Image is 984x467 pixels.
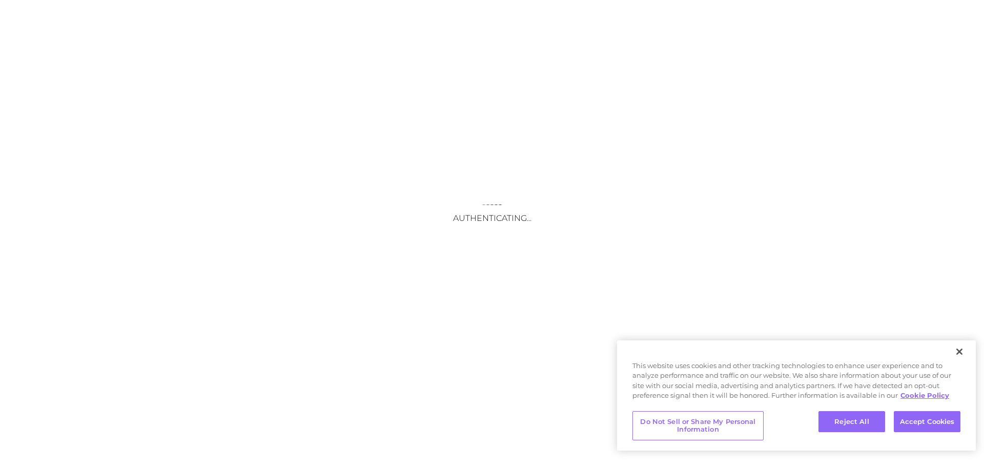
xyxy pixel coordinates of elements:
a: More information about your privacy, opens in a new tab [900,391,949,399]
button: Accept Cookies [894,411,960,433]
div: Cookie banner [617,340,976,451]
button: Close [948,340,971,363]
button: Do Not Sell or Share My Personal Information, Opens the preference center dialog [632,411,764,440]
div: This website uses cookies and other tracking technologies to enhance user experience and to analy... [617,361,976,406]
button: Reject All [818,411,885,433]
h3: Authenticating... [389,213,594,223]
div: Privacy [617,340,976,451]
